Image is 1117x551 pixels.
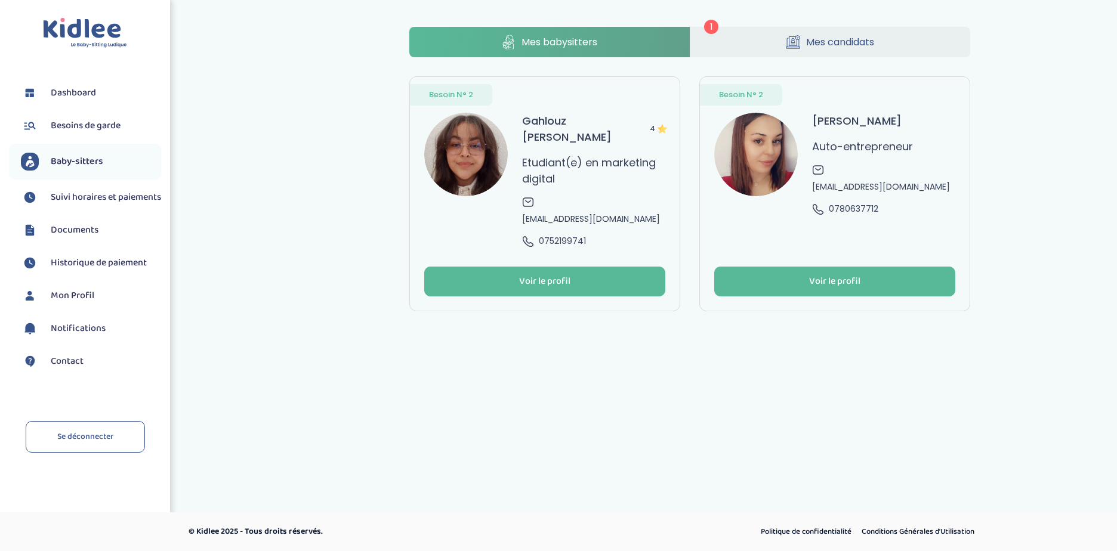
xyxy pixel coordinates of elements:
[539,235,586,247] span: 0752199741
[21,117,161,135] a: Besoins de garde
[189,525,609,538] p: © Kidlee 2025 - Tous droits réservés.
[21,84,39,102] img: dashboard.svg
[21,84,161,102] a: Dashboard
[704,20,718,34] span: 1
[409,76,680,311] a: Besoin N° 2 avatar Gahlouz [PERSON_NAME]4 Etudiant(e) en marketing digital [EMAIL_ADDRESS][DOMAIN...
[51,256,147,270] span: Historique de paiement
[21,352,39,370] img: contact.svg
[424,113,508,196] img: avatar
[522,113,665,145] h3: Gahlouz [PERSON_NAME]
[714,267,955,296] button: Voir le profil
[409,27,690,57] a: Mes babysitters
[690,27,971,57] a: Mes candidats
[829,203,878,215] span: 0780637712
[51,223,98,237] span: Documents
[812,138,913,154] p: Auto-entrepreneur
[21,254,161,272] a: Historique de paiement
[21,153,39,171] img: babysitters.svg
[719,89,763,101] span: Besoin N° 2
[21,287,161,305] a: Mon Profil
[857,524,979,540] a: Conditions Générales d’Utilisation
[21,352,161,370] a: Contact
[51,289,94,303] span: Mon Profil
[424,267,665,296] button: Voir le profil
[51,354,84,369] span: Contact
[522,213,660,225] span: [EMAIL_ADDRESS][DOMAIN_NAME]
[757,524,856,540] a: Politique de confidentialité
[51,119,121,133] span: Besoins de garde
[812,181,950,193] span: [EMAIL_ADDRESS][DOMAIN_NAME]
[21,188,161,206] a: Suivi horaires et paiements
[21,320,39,338] img: notification.svg
[21,287,39,305] img: profil.svg
[21,188,39,206] img: suivihoraire.svg
[51,321,106,336] span: Notifications
[51,154,103,169] span: Baby-sitters
[21,320,161,338] a: Notifications
[21,254,39,272] img: suivihoraire.svg
[21,153,161,171] a: Baby-sitters
[714,113,798,196] img: avatar
[43,18,127,48] img: logo.svg
[51,86,96,100] span: Dashboard
[21,221,161,239] a: Documents
[809,275,860,289] div: Voir le profil
[519,275,570,289] div: Voir le profil
[806,35,874,49] span: Mes candidats
[650,113,665,145] span: 4
[21,117,39,135] img: besoin.svg
[51,190,161,205] span: Suivi horaires et paiements
[522,35,597,49] span: Mes babysitters
[699,76,970,311] a: Besoin N° 2 avatar [PERSON_NAME] Auto-entrepreneur [EMAIL_ADDRESS][DOMAIN_NAME] 0780637712 Voir l...
[522,154,665,187] p: Etudiant(e) en marketing digital
[26,421,145,453] a: Se déconnecter
[812,113,902,129] h3: [PERSON_NAME]
[429,89,473,101] span: Besoin N° 2
[21,221,39,239] img: documents.svg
